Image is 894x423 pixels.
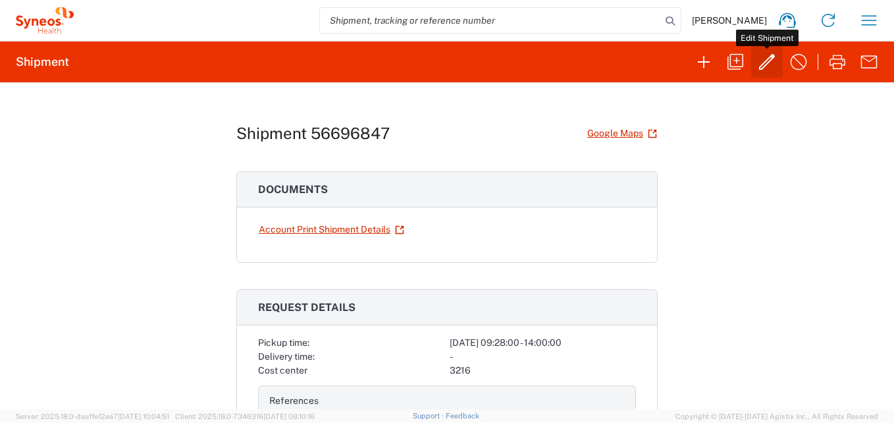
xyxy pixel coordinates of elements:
[446,412,479,420] a: Feedback
[258,337,309,348] span: Pickup time:
[263,412,315,420] span: [DATE] 08:10:16
[236,124,390,143] h1: Shipment 56696847
[258,183,328,196] span: Documents
[258,351,315,362] span: Delivery time:
[587,122,658,145] a: Google Maps
[269,395,319,406] span: References
[175,412,315,420] span: Client: 2025.18.0-7346316
[269,408,444,422] div: Project
[258,365,307,376] span: Cost center
[16,412,169,420] span: Server: 2025.18.0-daa1fe12ee7
[413,412,446,420] a: Support
[692,14,767,26] span: [PERSON_NAME]
[258,301,355,314] span: Request details
[320,8,661,33] input: Shipment, tracking or reference number
[450,408,625,422] div: 7041203
[450,336,636,350] div: [DATE] 09:28:00 - 14:00:00
[16,54,69,70] h2: Shipment
[118,412,169,420] span: [DATE] 10:04:51
[450,350,636,364] div: -
[675,410,878,422] span: Copyright © [DATE]-[DATE] Agistix Inc., All Rights Reserved
[450,364,636,378] div: 3216
[258,218,405,241] a: Account Print Shipment Details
